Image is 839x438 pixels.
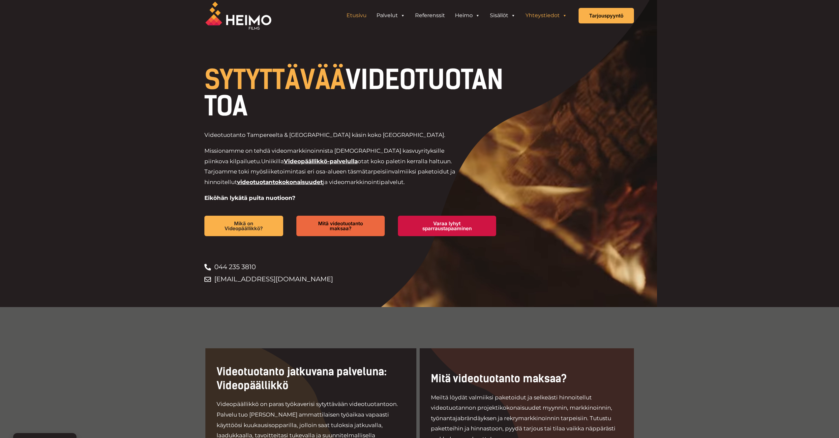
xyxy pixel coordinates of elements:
span: valmiiksi paketoidut ja hinnoitellut [204,168,455,185]
span: 044 235 3810 [213,261,256,273]
h2: Videotuotanto jatkuvana palveluna: Videopäällikkö [217,365,405,392]
span: Mikä on Videopäällikkö? [215,221,273,231]
p: Missionamme on tehdä videomarkkinoinnista [DEMOGRAPHIC_DATA] kasvuyrityksille piinkova kilpailuetu. [204,146,464,187]
h2: Mitä videotuotanto maksaa? [431,372,623,386]
a: Mikä on Videopäällikkö? [204,216,284,236]
aside: Header Widget 1 [338,9,575,22]
a: Etusivu [342,9,372,22]
a: Heimo [450,9,485,22]
a: Varaa lyhyt sparraustapaaminen [398,216,496,236]
img: Heimo Filmsin logo [205,2,271,30]
a: Yhteystiedot [521,9,572,22]
a: Tarjouspyyntö [579,8,634,23]
span: ja videomarkkinointipalvelut. [323,179,405,185]
span: liiketoimintasi eri osa-alueen täsmätarpeisiin [266,168,392,175]
span: Mitä videotuotanto maksaa? [307,221,374,231]
a: 044 235 3810 [204,261,509,273]
span: Uniikilla [261,158,284,165]
a: Referenssit [410,9,450,22]
a: videotuotantokokonaisuudet [237,179,323,185]
a: Palvelut [372,9,410,22]
a: [EMAIL_ADDRESS][DOMAIN_NAME] [204,273,509,285]
span: SYTYTTÄVÄÄ [204,64,345,96]
h1: VIDEOTUOTANTOA [204,67,509,119]
p: Videotuotanto Tampereelta & [GEOGRAPHIC_DATA] käsin koko [GEOGRAPHIC_DATA]. [204,130,464,141]
span: [EMAIL_ADDRESS][DOMAIN_NAME] [213,273,333,285]
a: Sisällöt [485,9,521,22]
a: Mitä videotuotanto maksaa? [296,216,384,236]
a: Videopäällikkö-palvelulla [284,158,358,165]
strong: Eiköhän lykätä puita nuotioon? [204,195,295,201]
span: Varaa lyhyt sparraustapaaminen [408,221,486,231]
